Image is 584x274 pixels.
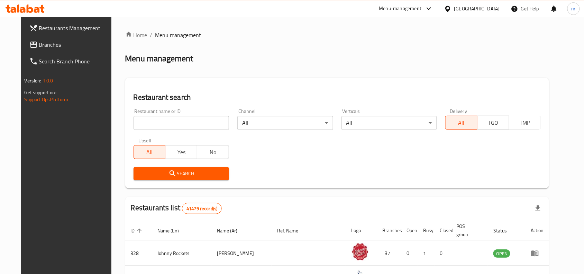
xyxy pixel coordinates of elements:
[24,20,119,36] a: Restaurants Management
[525,220,549,241] th: Action
[125,241,152,266] td: 328
[401,241,418,266] td: 0
[24,36,119,53] a: Branches
[39,24,113,32] span: Restaurants Management
[493,250,510,258] span: OPEN
[379,5,422,13] div: Menu-management
[125,31,147,39] a: Home
[217,227,246,235] span: Name (Ar)
[39,41,113,49] span: Branches
[158,227,188,235] span: Name (En)
[530,200,546,217] div: Export file
[150,31,153,39] li: /
[168,147,194,157] span: Yes
[457,222,480,239] span: POS group
[182,203,222,214] div: Total records count
[24,53,119,70] a: Search Branch Phone
[509,116,541,130] button: TMP
[418,241,435,266] td: 1
[401,220,418,241] th: Open
[131,227,144,235] span: ID
[448,118,475,128] span: All
[445,116,477,130] button: All
[134,116,229,130] input: Search for restaurant name or ID..
[237,116,333,130] div: All
[450,109,467,114] label: Delivery
[477,116,509,130] button: TGO
[139,169,223,178] span: Search
[43,76,53,85] span: 1.0.0
[435,241,451,266] td: 0
[435,220,451,241] th: Closed
[352,243,369,260] img: Johnny Rockets
[125,31,549,39] nav: breadcrumb
[125,53,193,64] h2: Menu management
[480,118,507,128] span: TGO
[200,147,226,157] span: No
[377,220,401,241] th: Branches
[25,76,42,85] span: Version:
[493,227,516,235] span: Status
[25,95,69,104] a: Support.OpsPlatform
[341,116,437,130] div: All
[211,241,272,266] td: [PERSON_NAME]
[572,5,576,12] span: m
[131,203,222,214] h2: Restaurants list
[25,88,56,97] span: Get support on:
[346,220,377,241] th: Logo
[134,145,166,159] button: All
[454,5,500,12] div: [GEOGRAPHIC_DATA]
[377,241,401,266] td: 37
[134,92,541,103] h2: Restaurant search
[134,167,229,180] button: Search
[197,145,229,159] button: No
[182,205,221,212] span: 41479 record(s)
[531,249,544,257] div: Menu
[418,220,435,241] th: Busy
[138,138,151,143] label: Upsell
[137,147,163,157] span: All
[277,227,307,235] span: Ref. Name
[165,145,197,159] button: Yes
[493,249,510,258] div: OPEN
[155,31,201,39] span: Menu management
[512,118,538,128] span: TMP
[152,241,212,266] td: Johnny Rockets
[39,57,113,65] span: Search Branch Phone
